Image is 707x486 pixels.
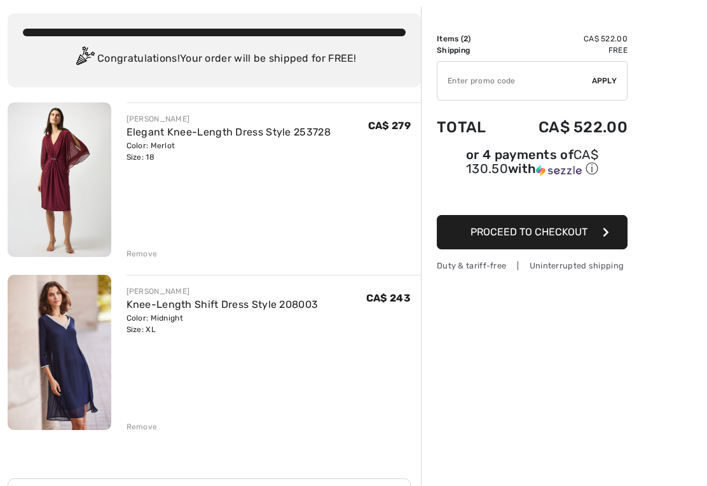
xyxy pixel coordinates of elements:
[536,165,582,176] img: Sezzle
[127,248,158,260] div: Remove
[470,226,587,238] span: Proceed to Checkout
[505,106,628,149] td: CA$ 522.00
[127,298,319,310] a: Knee-Length Shift Dress Style 208003
[366,292,411,304] span: CA$ 243
[437,106,505,149] td: Total
[127,140,331,163] div: Color: Merlot Size: 18
[505,33,628,45] td: CA$ 522.00
[437,182,628,211] iframe: PayPal-paypal
[592,75,617,87] span: Apply
[72,46,97,72] img: Congratulation2.svg
[463,34,468,43] span: 2
[8,275,111,430] img: Knee-Length Shift Dress Style 208003
[368,120,411,132] span: CA$ 279
[437,33,505,45] td: Items ( )
[437,149,628,177] div: or 4 payments of with
[437,62,592,100] input: Promo code
[127,312,319,335] div: Color: Midnight Size: XL
[466,147,598,176] span: CA$ 130.50
[127,286,319,297] div: [PERSON_NAME]
[127,421,158,433] div: Remove
[437,260,628,272] div: Duty & tariff-free | Uninterrupted shipping
[505,45,628,56] td: Free
[23,46,406,72] div: Congratulations! Your order will be shipped for FREE!
[8,102,111,257] img: Elegant Knee-Length Dress Style 253728
[437,215,628,249] button: Proceed to Checkout
[127,113,331,125] div: [PERSON_NAME]
[437,45,505,56] td: Shipping
[437,149,628,182] div: or 4 payments ofCA$ 130.50withSezzle Click to learn more about Sezzle
[127,126,331,138] a: Elegant Knee-Length Dress Style 253728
